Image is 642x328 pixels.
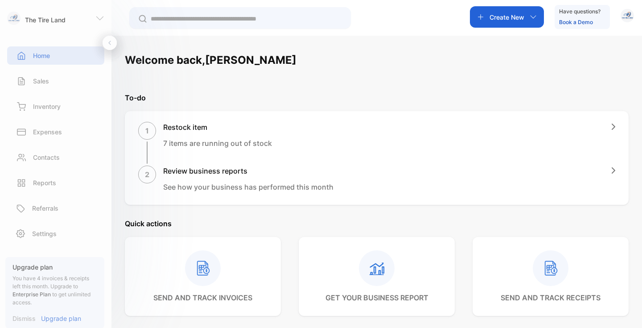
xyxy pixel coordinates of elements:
[12,262,97,272] p: Upgrade plan
[36,314,81,323] a: Upgrade plan
[32,203,58,213] p: Referrals
[33,51,50,60] p: Home
[145,169,149,180] p: 2
[41,314,81,323] p: Upgrade plan
[163,122,272,133] h1: Restock item
[163,166,333,176] h1: Review business reports
[125,92,629,103] p: To-do
[125,218,629,229] p: Quick actions
[12,283,91,306] span: Upgrade to to get unlimited access.
[490,12,524,22] p: Create New
[12,314,36,323] p: Dismiss
[33,153,60,162] p: Contacts
[12,291,51,298] span: Enterprise Plan
[621,9,634,22] img: avatar
[125,52,296,68] h1: Welcome back, [PERSON_NAME]
[7,12,21,25] img: logo
[32,229,57,238] p: Settings
[33,76,49,86] p: Sales
[325,292,428,303] p: get your business report
[33,178,56,187] p: Reports
[145,125,149,136] p: 1
[12,274,97,307] p: You have 4 invoices & receipts left this month.
[559,19,593,25] a: Book a Demo
[33,102,61,111] p: Inventory
[33,127,62,137] p: Expenses
[163,138,272,149] p: 7 items are running out of stock
[153,292,252,303] p: send and track invoices
[25,15,66,25] p: The Tire Land
[559,7,601,16] p: Have questions?
[470,6,544,28] button: Create New
[621,6,634,28] button: avatar
[163,182,333,192] p: See how your business has performed this month
[501,292,601,303] p: send and track receipts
